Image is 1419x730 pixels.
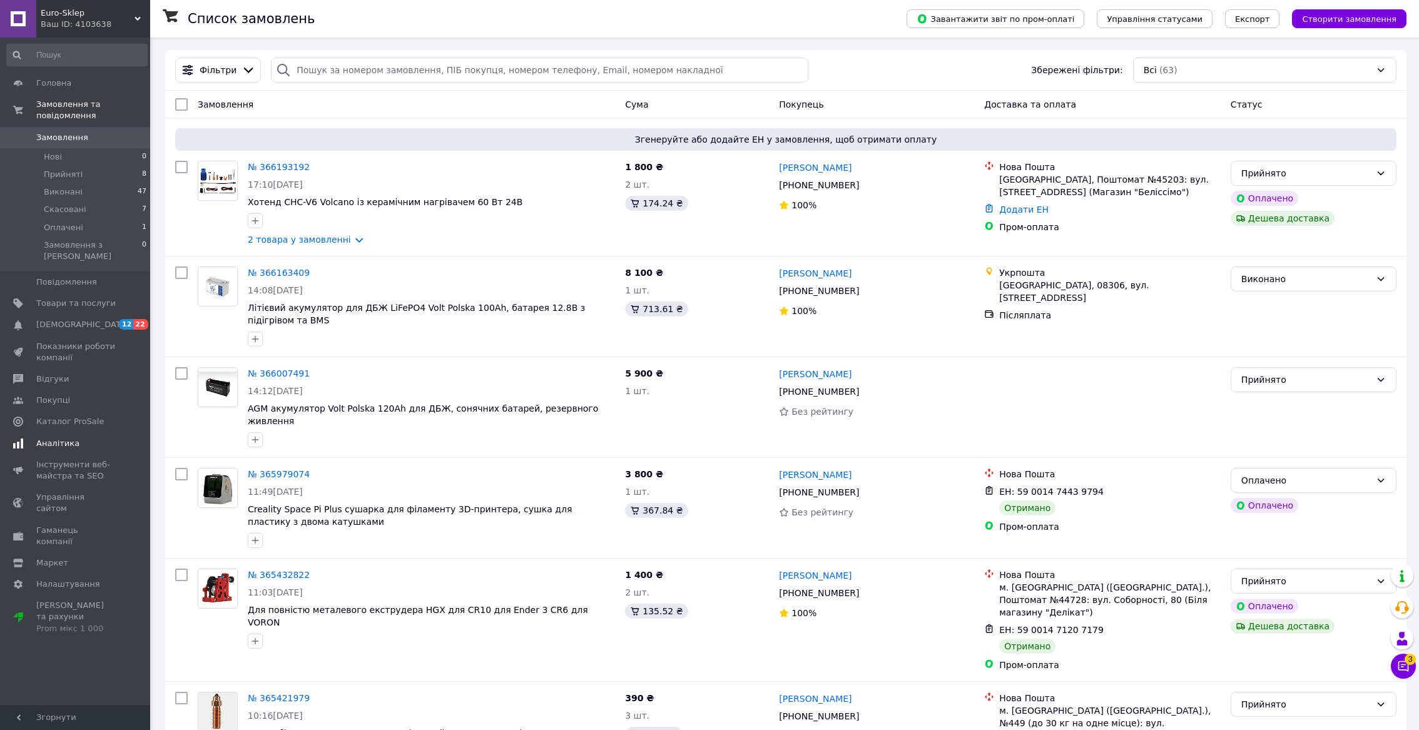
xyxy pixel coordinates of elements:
div: Нова Пошта [999,161,1221,173]
div: Оплачено [1231,191,1298,206]
a: [PERSON_NAME] [779,569,852,582]
div: Ваш ID: 4103638 [41,19,150,30]
div: Виконано [1241,272,1371,286]
div: Післяплата [999,309,1221,322]
div: Дешева доставка [1231,619,1335,634]
a: [PERSON_NAME] [779,267,852,280]
span: 5 900 ₴ [625,368,663,378]
div: [PHONE_NUMBER] [776,584,862,602]
span: 3 800 ₴ [625,469,663,479]
div: Прийнято [1241,697,1371,711]
span: 17:10[DATE] [248,180,303,190]
span: 0 [142,151,146,163]
a: [PERSON_NAME] [779,692,852,705]
span: Завантажити звіт по пром-оплаті [917,13,1074,24]
span: Збережені фільтри: [1031,64,1122,76]
span: Управління сайтом [36,492,116,514]
span: Маркет [36,557,68,569]
span: Покупці [36,395,70,406]
button: Чат з покупцем3 [1391,654,1416,679]
a: № 365421979 [248,693,310,703]
div: Прийнято [1241,373,1371,387]
span: Створити замовлення [1302,14,1396,24]
div: Нова Пошта [999,569,1221,581]
div: Дешева доставка [1231,211,1335,226]
span: Відгуки [36,373,69,385]
span: 2 шт. [625,587,649,597]
span: 22 [133,319,148,330]
a: Для повністю металевого екструдера HGX для CR10 для Ender 3 CR6 для VORON [248,605,588,627]
span: 10:16[DATE] [248,711,303,721]
span: Euro-Sklep [41,8,135,19]
a: Creality Space Pi Plus сушарка для філаменту 3D-принтера, сушка для пластику з двома катушками [248,504,572,527]
span: (63) [1159,65,1177,75]
input: Пошук [6,44,148,66]
span: Статус [1231,99,1263,109]
span: 8 [142,169,146,180]
img: Фото товару [198,470,237,505]
h1: Список замовлень [188,11,315,26]
span: Всі [1144,64,1157,76]
span: Повідомлення [36,276,97,288]
span: 2 шт. [625,180,649,190]
span: 1 шт. [625,285,649,295]
div: 135.52 ₴ [625,604,688,619]
div: Отримано [999,500,1055,515]
span: 47 [138,186,146,198]
input: Пошук за номером замовлення, ПІБ покупця, номером телефону, Email, номером накладної [271,58,808,83]
div: Прийнято [1241,166,1371,180]
div: Оплачено [1231,498,1298,513]
a: Фото товару [198,367,238,407]
span: 1 шт. [625,386,649,396]
div: Пром-оплата [999,659,1221,671]
span: Хотенд CHC-V6 Volcano із керамічним нагрівачем 60 Вт 24В [248,197,522,207]
span: Виконані [44,186,83,198]
span: Доставка та оплата [984,99,1076,109]
a: AGM акумулятор Volt Polska 120Ah для ДБЖ, сонячних батарей, резервного живлення [248,403,598,426]
span: Інструменти веб-майстра та SEO [36,459,116,482]
span: Товари та послуги [36,298,116,309]
span: 100% [791,608,816,618]
div: Нова Пошта [999,692,1221,704]
a: Фото товару [198,266,238,307]
span: Замовлення з [PERSON_NAME] [44,240,142,262]
div: [PHONE_NUMBER] [776,383,862,400]
button: Управління статусами [1097,9,1213,28]
span: 1 800 ₴ [625,162,663,172]
span: 1 шт. [625,487,649,497]
span: Замовлення та повідомлення [36,99,150,121]
span: Замовлення [198,99,253,109]
span: 3 [1405,654,1416,665]
span: 1 [142,222,146,233]
span: 0 [142,240,146,262]
span: Без рейтингу [791,407,853,417]
span: 11:49[DATE] [248,487,303,497]
span: 390 ₴ [625,693,654,703]
div: [PHONE_NUMBER] [776,707,862,725]
span: Показники роботи компанії [36,341,116,363]
div: 367.84 ₴ [625,503,688,518]
div: Нова Пошта [999,468,1221,480]
span: Експорт [1235,14,1270,24]
a: № 366193192 [248,162,310,172]
div: Прийнято [1241,574,1371,588]
span: ЕН: 59 0014 7443 9794 [999,487,1104,497]
span: Покупець [779,99,823,109]
span: 100% [791,200,816,210]
a: № 366007491 [248,368,310,378]
span: 100% [791,306,816,316]
div: 174.24 ₴ [625,196,688,211]
span: 1 400 ₴ [625,570,663,580]
a: № 365979074 [248,469,310,479]
img: Фото товару [198,267,237,306]
a: Створити замовлення [1279,13,1406,23]
a: [PERSON_NAME] [779,368,852,380]
span: [PERSON_NAME] та рахунки [36,600,116,634]
span: Cума [625,99,648,109]
div: [GEOGRAPHIC_DATA], 08306, вул. [STREET_ADDRESS] [999,279,1221,304]
span: Каталог ProSale [36,416,104,427]
div: Оплачено [1241,474,1371,487]
a: № 365432822 [248,570,310,580]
